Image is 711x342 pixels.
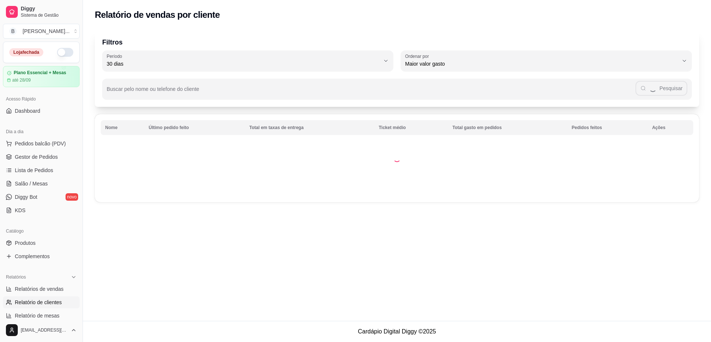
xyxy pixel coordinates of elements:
a: Diggy Botnovo [3,191,80,203]
span: [EMAIL_ADDRESS][DOMAIN_NAME] [21,327,68,333]
span: Relatório de mesas [15,312,60,319]
article: até 28/09 [12,77,31,83]
span: Dashboard [15,107,40,115]
span: Relatório de clientes [15,299,62,306]
label: Ordenar por [405,53,431,59]
a: Salão / Mesas [3,178,80,190]
article: Plano Essencial + Mesas [14,70,66,76]
span: Relatórios de vendas [15,285,64,293]
button: Select a team [3,24,80,39]
a: Dashboard [3,105,80,117]
span: Sistema de Gestão [21,12,77,18]
span: Maior valor gasto [405,60,678,68]
span: Salão / Mesas [15,180,48,187]
button: Ordenar porMaior valor gasto [401,50,692,71]
a: DiggySistema de Gestão [3,3,80,21]
div: [PERSON_NAME] ... [23,27,70,35]
div: Dia a dia [3,126,80,138]
label: Período [107,53,124,59]
span: Complementos [15,253,50,260]
span: 30 dias [107,60,380,68]
span: Diggy Bot [15,193,37,201]
button: Pedidos balcão (PDV) [3,138,80,149]
footer: Cardápio Digital Diggy © 2025 [83,321,711,342]
a: Plano Essencial + Mesasaté 28/09 [3,66,80,87]
button: Período30 dias [102,50,393,71]
div: Loading [393,155,401,162]
a: Lista de Pedidos [3,164,80,176]
a: Relatório de mesas [3,310,80,322]
span: Relatórios [6,274,26,280]
a: Relatórios de vendas [3,283,80,295]
span: Lista de Pedidos [15,167,53,174]
span: B [9,27,17,35]
div: Loja fechada [9,48,43,56]
a: Relatório de clientes [3,296,80,308]
button: Alterar Status [57,48,73,57]
input: Buscar pelo nome ou telefone do cliente [107,88,635,96]
a: Complementos [3,250,80,262]
button: [EMAIL_ADDRESS][DOMAIN_NAME] [3,321,80,339]
h2: Relatório de vendas por cliente [95,9,220,21]
a: KDS [3,204,80,216]
a: Produtos [3,237,80,249]
span: KDS [15,207,26,214]
div: Catálogo [3,225,80,237]
span: Pedidos balcão (PDV) [15,140,66,147]
span: Produtos [15,239,36,247]
div: Acesso Rápido [3,93,80,105]
p: Filtros [102,37,692,47]
span: Gestor de Pedidos [15,153,58,161]
a: Gestor de Pedidos [3,151,80,163]
span: Diggy [21,6,77,12]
